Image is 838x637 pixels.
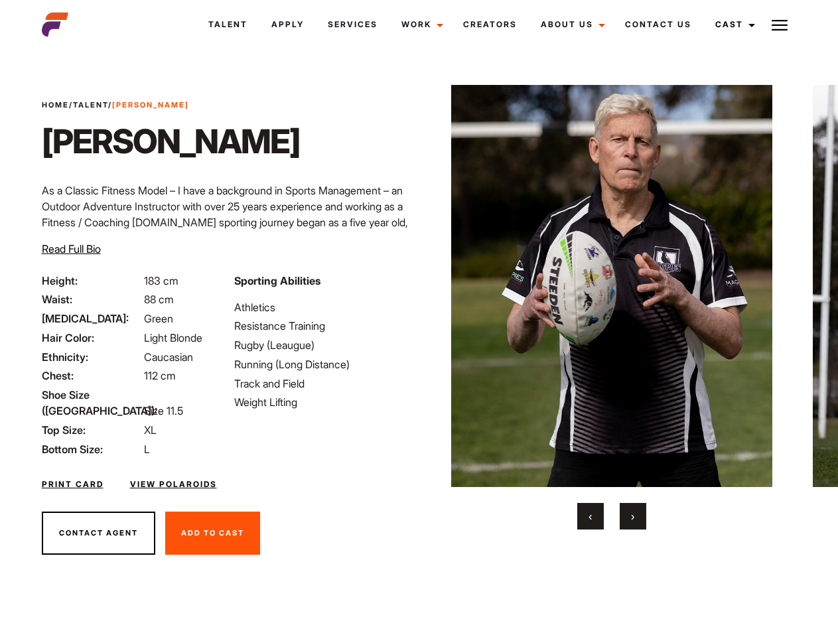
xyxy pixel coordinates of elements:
[234,356,411,372] li: Running (Long Distance)
[42,512,155,555] button: Contact Agent
[144,350,193,364] span: Caucasian
[42,441,141,457] span: Bottom Size:
[42,349,141,365] span: Ethnicity:
[130,478,217,490] a: View Polaroids
[42,368,141,384] span: Chest:
[631,510,634,523] span: Next
[703,7,763,42] a: Cast
[165,512,260,555] button: Add To Cast
[144,423,157,437] span: XL
[42,121,300,161] h1: [PERSON_NAME]
[42,330,141,346] span: Hair Color:
[73,100,108,109] a: Talent
[42,242,101,255] span: Read Full Bio
[42,182,411,262] p: As a Classic Fitness Model – I have a background in Sports Management – an Outdoor Adventure Inst...
[196,7,259,42] a: Talent
[144,404,183,417] span: Size 11.5
[234,299,411,315] li: Athletics
[42,100,69,109] a: Home
[144,331,202,344] span: Light Blonde
[772,17,788,33] img: Burger icon
[316,7,389,42] a: Services
[181,528,244,537] span: Add To Cast
[529,7,613,42] a: About Us
[144,443,150,456] span: L
[42,291,141,307] span: Waist:
[234,274,320,287] strong: Sporting Abilities
[144,312,173,325] span: Green
[234,318,411,334] li: Resistance Training
[144,274,178,287] span: 183 cm
[234,394,411,410] li: Weight Lifting
[42,387,141,419] span: Shoe Size ([GEOGRAPHIC_DATA]):
[259,7,316,42] a: Apply
[42,311,141,326] span: [MEDICAL_DATA]:
[613,7,703,42] a: Contact Us
[451,7,529,42] a: Creators
[234,376,411,391] li: Track and Field
[112,100,189,109] strong: [PERSON_NAME]
[234,337,411,353] li: Rugby (Leaugue)
[144,293,174,306] span: 88 cm
[389,7,451,42] a: Work
[589,510,592,523] span: Previous
[42,100,189,111] span: / /
[144,369,176,382] span: 112 cm
[42,11,68,38] img: cropped-aefm-brand-fav-22-square.png
[42,478,104,490] a: Print Card
[42,422,141,438] span: Top Size:
[42,273,141,289] span: Height:
[42,241,101,257] button: Read Full Bio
